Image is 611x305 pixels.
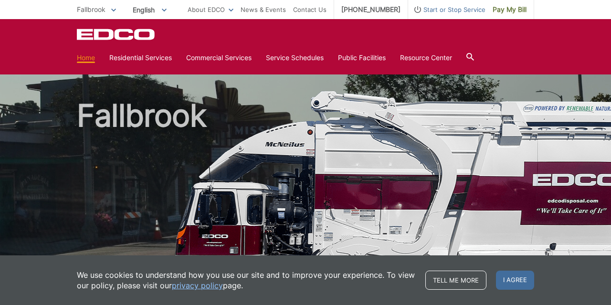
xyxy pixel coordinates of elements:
a: About EDCO [188,4,233,15]
a: Tell me more [425,271,486,290]
a: Home [77,53,95,63]
a: EDCD logo. Return to the homepage. [77,29,156,40]
span: English [126,2,174,18]
span: Pay My Bill [493,4,527,15]
a: privacy policy [172,280,223,291]
a: Resource Center [400,53,452,63]
a: Residential Services [109,53,172,63]
p: We use cookies to understand how you use our site and to improve your experience. To view our pol... [77,270,416,291]
span: I agree [496,271,534,290]
a: Service Schedules [266,53,324,63]
a: News & Events [241,4,286,15]
a: Commercial Services [186,53,252,63]
span: Fallbrook [77,5,105,13]
a: Public Facilities [338,53,386,63]
a: Contact Us [293,4,327,15]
